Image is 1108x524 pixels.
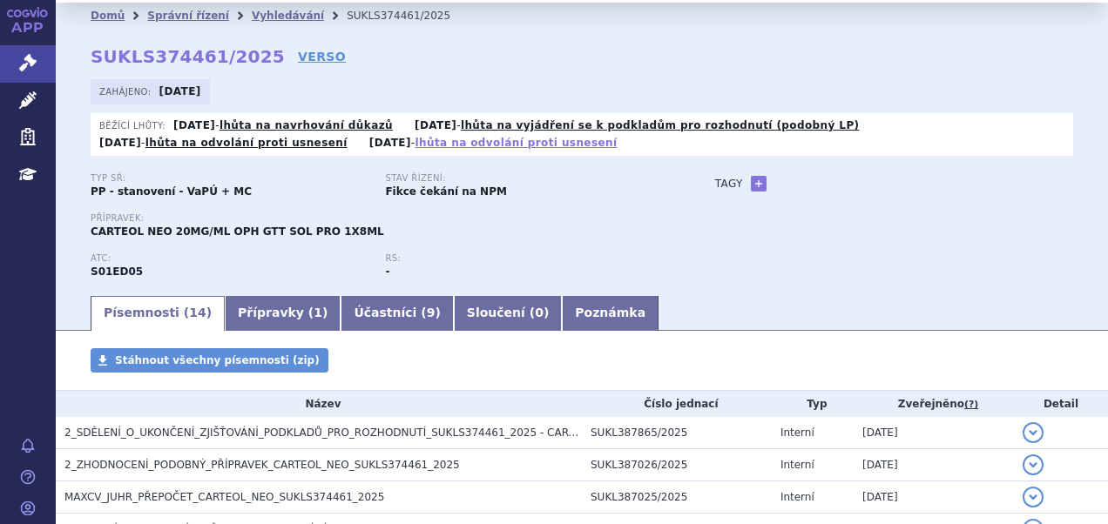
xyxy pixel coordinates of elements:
td: [DATE] [854,449,1014,481]
p: RS: [385,253,662,264]
span: Běžící lhůty: [99,118,169,132]
strong: [DATE] [159,85,201,97]
button: detail [1023,454,1044,475]
td: [DATE] [854,417,1014,449]
p: ATC: [91,253,368,264]
span: MAXCV_JUHR_PŘEPOČET_CARTEOL_NEO_SUKLS374461_2025 [64,491,384,503]
td: SUKL387865/2025 [582,417,772,449]
th: Detail [1014,391,1108,417]
td: SUKL387026/2025 [582,449,772,481]
th: Zveřejněno [854,391,1014,417]
strong: SUKLS374461/2025 [91,46,285,67]
p: Typ SŘ: [91,173,368,184]
strong: Fikce čekání na NPM [385,185,506,198]
span: 2_SDĚLENÍ_O_UKONČENÍ_ZJIŠŤOVÁNÍ_PODKLADŮ_PRO_ROZHODNUTÍ_SUKLS374461_2025 - CARTEOL NEO [64,427,621,439]
span: 9 [427,306,436,319]
button: detail [1023,487,1044,507]
strong: [DATE] [415,119,456,131]
span: Zahájeno: [99,84,154,98]
span: Interní [780,427,814,439]
span: Stáhnout všechny písemnosti (zip) [115,354,320,366]
a: Správní řízení [147,10,229,22]
strong: [DATE] [99,137,141,149]
a: VERSO [298,48,346,65]
a: Písemnosti (14) [91,296,225,331]
abbr: (?) [964,399,978,411]
a: Účastníci (9) [341,296,453,331]
a: Přípravky (1) [225,296,341,331]
span: Interní [780,491,814,503]
td: [DATE] [854,481,1014,514]
li: SUKLS374461/2025 [347,3,473,29]
th: Typ [772,391,854,417]
strong: - [385,265,389,278]
span: 14 [189,306,206,319]
span: CARTEOL NEO 20MG/ML OPH GTT SOL PRO 1X8ML [91,225,384,238]
p: Stav řízení: [385,173,662,184]
p: - [415,118,859,132]
p: - [99,136,348,150]
td: SUKL387025/2025 [582,481,772,514]
strong: PP - stanovení - VaPÚ + MC [91,185,252,198]
span: 2_ZHODNOCENÍ_PODOBNÝ_PŘÍPRAVEK_CARTEOL_NEO_SUKLS374461_2025 [64,459,460,471]
h3: Tagy [715,173,743,194]
a: lhůta na navrhování důkazů [220,119,393,131]
th: Číslo jednací [582,391,772,417]
a: lhůta na odvolání proti usnesení [145,137,348,149]
strong: KARTEOLOL [91,265,143,278]
p: - [369,136,618,150]
a: Stáhnout všechny písemnosti (zip) [91,348,328,373]
a: lhůta na vyjádření se k podkladům pro rozhodnutí (podobný LP) [461,119,860,131]
a: Domů [91,10,125,22]
button: detail [1023,422,1044,443]
span: 0 [535,306,544,319]
a: Sloučení (0) [454,296,562,331]
a: Vyhledávání [252,10,324,22]
a: + [751,176,767,191]
a: Poznámka [562,296,659,331]
th: Název [56,391,582,417]
a: lhůta na odvolání proti usnesení [415,137,618,149]
span: 1 [314,306,322,319]
strong: [DATE] [173,119,215,131]
strong: [DATE] [369,137,411,149]
span: Interní [780,459,814,471]
p: - [173,118,393,132]
p: Přípravek: [91,213,680,224]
